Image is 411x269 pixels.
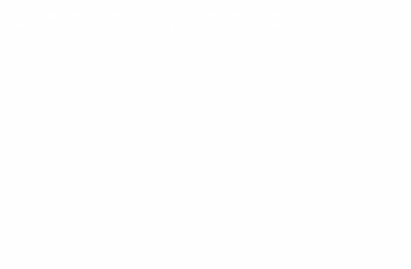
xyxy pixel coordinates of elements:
span: Destinations [73,10,122,19]
a: Plan [198,10,215,20]
a: What’s On [230,10,256,32]
a: Stay [137,10,154,20]
a: Home [39,10,58,20]
span: What’s On [230,10,256,31]
span: Winter Deals [305,10,331,31]
a: Winter Deals [305,10,331,32]
a: See & Do [169,10,181,43]
span: Home [39,10,58,19]
span: Stay [137,10,154,19]
nav: Main Menu [31,9,339,44]
a: Destinations [73,10,122,20]
img: Kiama Logo [9,23,31,31]
a: Book now [271,10,290,32]
span: Book now [271,10,290,31]
span: Plan [198,10,215,19]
